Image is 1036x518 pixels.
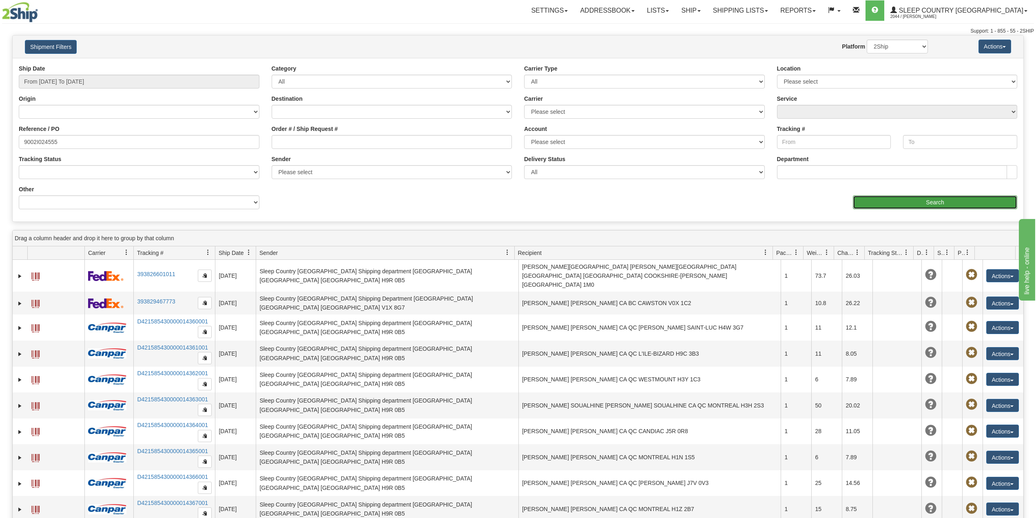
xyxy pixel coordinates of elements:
td: 1 [781,314,811,341]
img: 14 - Canpar [88,478,126,488]
span: Unknown [925,425,936,436]
span: Pickup Not Assigned [966,373,977,385]
a: Delivery Status filter column settings [920,246,934,259]
td: 1 [781,341,811,367]
button: Actions [986,425,1019,438]
span: Pickup Not Assigned [966,347,977,359]
td: 1 [781,367,811,393]
a: Label [31,502,40,515]
td: 10.8 [811,292,842,314]
a: Label [31,476,40,489]
a: Tracking # filter column settings [201,246,215,259]
td: 8.05 [842,341,872,367]
td: [DATE] [215,444,256,470]
button: Copy to clipboard [198,404,212,416]
label: Origin [19,95,35,103]
span: Unknown [925,269,936,281]
a: Label [31,398,40,412]
a: D421585430000014361001 [137,344,208,351]
label: Sender [272,155,291,163]
label: Order # / Ship Request # [272,125,338,133]
button: Actions [986,451,1019,464]
a: Tracking Status filter column settings [899,246,913,259]
img: 2 - FedEx Express® [88,298,124,308]
td: [PERSON_NAME][GEOGRAPHIC_DATA] [PERSON_NAME][GEOGRAPHIC_DATA] [GEOGRAPHIC_DATA] [GEOGRAPHIC_DATA]... [518,260,781,292]
label: Other [19,185,34,193]
a: 393826601011 [137,271,175,277]
button: Copy to clipboard [198,326,212,338]
input: From [777,135,891,149]
td: 11 [811,341,842,367]
td: Sleep Country [GEOGRAPHIC_DATA] Shipping department [GEOGRAPHIC_DATA] [GEOGRAPHIC_DATA] [GEOGRAPH... [256,470,518,496]
a: Addressbook [574,0,641,21]
td: [PERSON_NAME] [PERSON_NAME] CA QC [PERSON_NAME] J7V 0V3 [518,470,781,496]
td: 12.1 [842,314,872,341]
a: Expand [16,454,24,462]
a: Label [31,296,40,309]
label: Delivery Status [524,155,565,163]
a: Recipient filter column settings [759,246,773,259]
td: 11.05 [842,418,872,445]
span: Carrier [88,249,106,257]
button: Actions [986,347,1019,360]
span: Sleep Country [GEOGRAPHIC_DATA] [897,7,1023,14]
button: Actions [986,269,1019,282]
span: Recipient [518,249,542,257]
input: Search [853,195,1017,209]
td: 7.89 [842,367,872,393]
img: 14 - Canpar [88,323,126,333]
span: Unknown [925,373,936,385]
a: Label [31,347,40,360]
label: Platform [842,42,865,51]
a: Shipment Issues filter column settings [940,246,954,259]
span: Pickup Status [958,249,965,257]
img: 14 - Canpar [88,426,126,436]
label: Tracking Status [19,155,61,163]
label: Location [777,64,801,73]
td: [DATE] [215,418,256,445]
td: 6 [811,367,842,393]
span: Pickup Not Assigned [966,503,977,514]
label: Carrier [524,95,543,103]
td: [PERSON_NAME] [PERSON_NAME] CA QC WESTMOUNT H3Y 1C3 [518,367,781,393]
td: [PERSON_NAME] [PERSON_NAME] CA QC MONTREAL H1N 1S5 [518,444,781,470]
a: Expand [16,350,24,358]
span: Ship Date [219,249,244,257]
a: Label [31,424,40,437]
label: Department [777,155,809,163]
span: Unknown [925,503,936,514]
span: Unknown [925,477,936,488]
button: Copy to clipboard [198,270,212,282]
label: Carrier Type [524,64,557,73]
a: Weight filter column settings [820,246,834,259]
a: Ship Date filter column settings [242,246,256,259]
button: Actions [986,477,1019,490]
td: [DATE] [215,367,256,393]
a: Expand [16,272,24,280]
a: D421585430000014367001 [137,500,208,506]
span: Pickup Not Assigned [966,269,977,281]
td: [PERSON_NAME] [PERSON_NAME] CA QC CANDIAC J5R 0R8 [518,418,781,445]
span: Unknown [925,347,936,359]
td: [PERSON_NAME] SOUALHINE [PERSON_NAME] SOUALHINE CA QC MONTREAL H3H 2S3 [518,392,781,418]
a: D421585430000014362001 [137,370,208,376]
a: Expand [16,324,24,332]
td: [DATE] [215,292,256,314]
img: 2 - FedEx Express® [88,271,124,281]
span: Delivery Status [917,249,924,257]
a: Ship [675,0,706,21]
a: Expand [16,505,24,514]
button: Actions [978,40,1011,53]
span: Packages [776,249,793,257]
td: Sleep Country [GEOGRAPHIC_DATA] Shipping department [GEOGRAPHIC_DATA] [GEOGRAPHIC_DATA] [GEOGRAPH... [256,418,518,445]
a: Lists [641,0,675,21]
td: 1 [781,470,811,496]
td: [DATE] [215,260,256,292]
td: 28 [811,418,842,445]
td: 1 [781,292,811,314]
td: 1 [781,418,811,445]
span: Pickup Not Assigned [966,399,977,410]
span: Unknown [925,399,936,410]
span: Shipment Issues [937,249,944,257]
button: Copy to clipboard [198,482,212,494]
